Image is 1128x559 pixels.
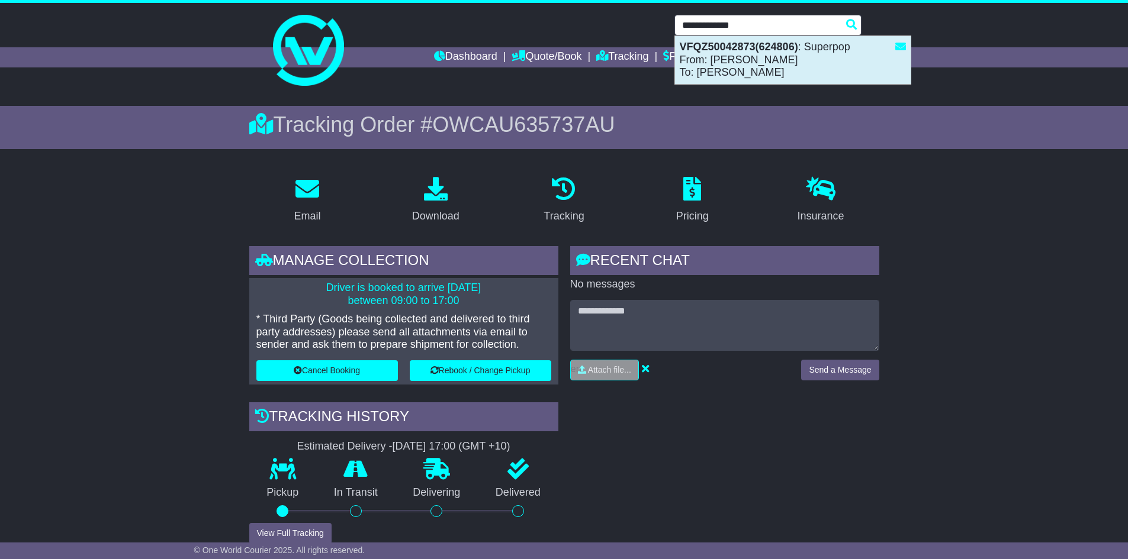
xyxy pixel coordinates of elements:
[396,486,478,499] p: Delivering
[669,173,716,228] a: Pricing
[798,208,844,224] div: Insurance
[570,246,879,278] div: RECENT CHAT
[663,47,717,67] a: Financials
[410,360,551,381] button: Rebook / Change Pickup
[294,208,320,224] div: Email
[286,173,328,228] a: Email
[801,360,879,380] button: Send a Message
[512,47,581,67] a: Quote/Book
[256,360,398,381] button: Cancel Booking
[256,282,551,307] p: Driver is booked to arrive [DATE] between 09:00 to 17:00
[249,486,317,499] p: Pickup
[412,208,459,224] div: Download
[790,173,852,228] a: Insurance
[249,112,879,137] div: Tracking Order #
[680,41,798,53] strong: VFQZ50042873(624806)
[256,313,551,351] p: * Third Party (Goods being collected and delivered to third party addresses) please send all atta...
[249,246,558,278] div: Manage collection
[544,208,584,224] div: Tracking
[432,112,615,137] span: OWCAU635737AU
[675,36,911,84] div: : Superpop From: [PERSON_NAME] To: [PERSON_NAME]
[249,523,332,544] button: View Full Tracking
[249,440,558,453] div: Estimated Delivery -
[536,173,592,228] a: Tracking
[570,278,879,291] p: No messages
[676,208,709,224] div: Pricing
[249,402,558,434] div: Tracking history
[194,545,365,555] span: © One World Courier 2025. All rights reserved.
[434,47,497,67] a: Dashboard
[596,47,648,67] a: Tracking
[393,440,510,453] div: [DATE] 17:00 (GMT +10)
[478,486,558,499] p: Delivered
[404,173,467,228] a: Download
[316,486,396,499] p: In Transit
